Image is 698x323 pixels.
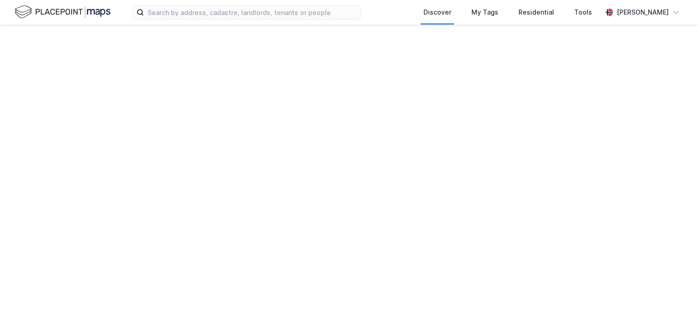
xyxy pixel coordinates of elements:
[144,5,361,19] input: Search by address, cadastre, landlords, tenants or people
[15,4,111,20] img: logo.f888ab2527a4732fd821a326f86c7f29.svg
[617,7,669,18] div: [PERSON_NAME]
[471,7,498,18] div: My Tags
[518,7,554,18] div: Residential
[574,7,592,18] div: Tools
[423,7,451,18] div: Discover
